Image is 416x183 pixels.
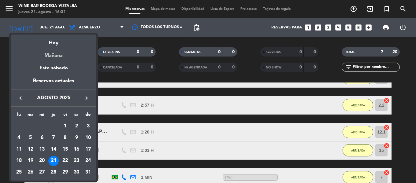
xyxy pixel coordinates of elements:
div: 12 [25,144,36,155]
td: 26 de agosto de 2025 [25,167,36,178]
div: Mañana [11,47,96,60]
div: 26 [25,167,36,178]
td: 17 de agosto de 2025 [82,144,94,155]
td: AGO. [13,121,59,132]
div: 18 [14,156,24,166]
div: 23 [71,156,82,166]
td: 14 de agosto de 2025 [48,144,59,155]
th: viernes [59,111,71,121]
div: 16 [71,144,82,155]
div: 25 [14,167,24,178]
td: 24 de agosto de 2025 [82,155,94,167]
td: 31 de agosto de 2025 [82,167,94,178]
div: 29 [60,167,70,178]
td: 2 de agosto de 2025 [71,121,83,132]
div: 9 [71,133,82,143]
div: 24 [83,156,93,166]
div: Hoy [11,35,96,47]
div: 21 [48,156,59,166]
div: 22 [60,156,70,166]
div: 4 [14,133,24,143]
td: 27 de agosto de 2025 [36,167,48,178]
div: 19 [25,156,36,166]
th: jueves [48,111,59,121]
div: 20 [37,156,47,166]
button: keyboard_arrow_right [81,94,92,102]
td: 30 de agosto de 2025 [71,167,83,178]
td: 3 de agosto de 2025 [82,121,94,132]
div: 27 [37,167,47,178]
div: 10 [83,133,93,143]
td: 10 de agosto de 2025 [82,132,94,144]
td: 28 de agosto de 2025 [48,167,59,178]
td: 5 de agosto de 2025 [25,132,36,144]
td: 19 de agosto de 2025 [25,155,36,167]
td: 18 de agosto de 2025 [13,155,25,167]
th: domingo [82,111,94,121]
button: keyboard_arrow_left [15,94,26,102]
div: 5 [25,133,36,143]
div: 31 [83,167,93,178]
div: 1 [60,121,70,131]
i: keyboard_arrow_right [83,94,90,102]
th: miércoles [36,111,48,121]
div: 14 [48,144,59,155]
div: 8 [60,133,70,143]
div: 17 [83,144,93,155]
div: 13 [37,144,47,155]
div: 2 [71,121,82,131]
td: 1 de agosto de 2025 [59,121,71,132]
th: martes [25,111,36,121]
th: lunes [13,111,25,121]
div: 11 [14,144,24,155]
div: 28 [48,167,59,178]
div: 7 [48,133,59,143]
td: 29 de agosto de 2025 [59,167,71,178]
td: 20 de agosto de 2025 [36,155,48,167]
div: 3 [83,121,93,131]
div: 6 [37,133,47,143]
td: 8 de agosto de 2025 [59,132,71,144]
td: 11 de agosto de 2025 [13,144,25,155]
td: 9 de agosto de 2025 [71,132,83,144]
td: 16 de agosto de 2025 [71,144,83,155]
td: 13 de agosto de 2025 [36,144,48,155]
td: 23 de agosto de 2025 [71,155,83,167]
td: 7 de agosto de 2025 [48,132,59,144]
div: 15 [60,144,70,155]
span: agosto 2025 [26,94,81,102]
i: keyboard_arrow_left [17,94,24,102]
div: Reservas actuales [11,77,96,90]
td: 22 de agosto de 2025 [59,155,71,167]
td: 4 de agosto de 2025 [13,132,25,144]
td: 6 de agosto de 2025 [36,132,48,144]
td: 25 de agosto de 2025 [13,167,25,178]
td: 21 de agosto de 2025 [48,155,59,167]
th: sábado [71,111,83,121]
div: 30 [71,167,82,178]
td: 12 de agosto de 2025 [25,144,36,155]
td: 15 de agosto de 2025 [59,144,71,155]
div: Este sábado [11,60,96,77]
